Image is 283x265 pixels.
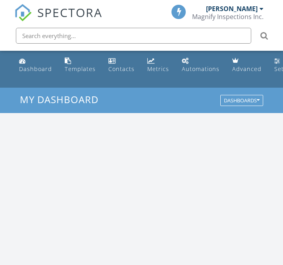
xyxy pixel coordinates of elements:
div: Metrics [147,65,169,73]
a: Contacts [105,54,138,77]
span: My Dashboard [20,93,98,106]
div: Dashboards [224,98,260,104]
div: Templates [65,65,96,73]
span: SPECTORA [37,4,102,21]
a: Metrics [144,54,172,77]
div: Automations [182,65,219,73]
div: Contacts [108,65,135,73]
img: The Best Home Inspection Software - Spectora [14,4,32,21]
button: Dashboards [220,95,263,106]
a: SPECTORA [14,11,102,27]
a: Dashboard [16,54,55,77]
div: [PERSON_NAME] [206,5,258,13]
a: Advanced [229,54,265,77]
a: Templates [62,54,99,77]
div: Dashboard [19,65,52,73]
div: Magnify Inspections Inc. [192,13,264,21]
input: Search everything... [16,28,251,44]
a: Automations (Basic) [179,54,223,77]
div: Advanced [232,65,262,73]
